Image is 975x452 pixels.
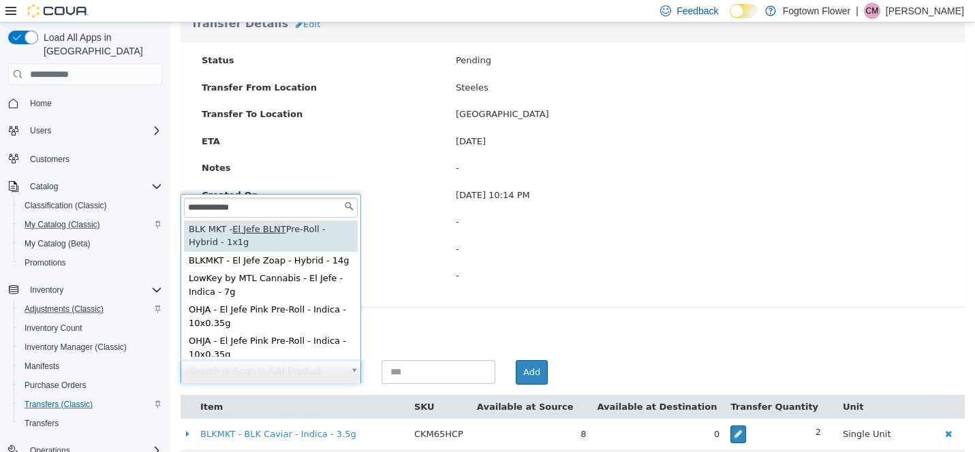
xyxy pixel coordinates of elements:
[19,358,162,374] span: Manifests
[30,285,63,295] span: Inventory
[19,377,162,393] span: Purchase Orders
[25,282,69,298] button: Inventory
[3,280,168,300] button: Inventory
[19,301,162,317] span: Adjustments (Classic)
[25,123,57,139] button: Users
[14,376,168,395] button: Purchase Orders
[14,198,187,229] div: BLK MKT - Pre-Roll - Hybrid - 1x1g
[19,320,88,336] a: Inventory Count
[25,219,100,230] span: My Catalog (Classic)
[30,154,69,165] span: Customers
[25,361,59,372] span: Manifests
[19,216,162,233] span: My Catalog (Classic)
[19,255,162,271] span: Promotions
[25,200,107,211] span: Classification (Classic)
[19,415,162,432] span: Transfers
[864,3,880,19] div: Cameron McCrae
[3,121,168,140] button: Users
[19,236,96,252] a: My Catalog (Beta)
[27,4,89,18] img: Cova
[25,123,162,139] span: Users
[14,234,168,253] button: My Catalog (Beta)
[25,304,104,314] span: Adjustments (Classic)
[677,4,718,18] span: Feedback
[19,377,92,393] a: Purchase Orders
[25,150,162,167] span: Customers
[25,178,162,195] span: Catalog
[25,257,66,268] span: Promotions
[19,358,65,374] a: Manifests
[14,310,187,341] div: OHJA - El Jefe Pink Pre-Roll - Indica - 10x0.35g
[62,201,115,212] span: El Jefe BLNT
[19,415,64,432] a: Transfers
[783,3,851,19] p: Fogtown Flower
[14,395,168,414] button: Transfers (Classic)
[25,178,63,195] button: Catalog
[14,300,168,319] button: Adjustments (Classic)
[25,323,82,334] span: Inventory Count
[14,414,168,433] button: Transfers
[25,342,127,353] span: Inventory Manager (Classic)
[25,95,57,112] a: Home
[14,253,168,272] button: Promotions
[14,247,187,278] div: LowKey by MTL Cannabis - El Jefe - Indica - 7g
[25,418,59,429] span: Transfers
[38,31,162,58] span: Load All Apps in [GEOGRAPHIC_DATA]
[30,181,58,192] span: Catalog
[14,229,187,248] div: BLKMKT - El Jefe Zoap - Hybrid - 14g
[14,357,168,376] button: Manifests
[19,339,132,355] a: Inventory Manager (Classic)
[14,278,187,310] div: OHJA - El Jefe Pink Pre-Roll - Indica - 10x0.35g
[25,95,162,112] span: Home
[25,399,93,410] span: Transfers (Classic)
[19,236,162,252] span: My Catalog (Beta)
[3,177,168,196] button: Catalog
[25,151,75,167] a: Customers
[19,396,98,413] a: Transfers (Classic)
[14,319,168,338] button: Inventory Count
[730,4,758,18] input: Dark Mode
[25,238,91,249] span: My Catalog (Beta)
[19,301,109,317] a: Adjustments (Classic)
[19,339,162,355] span: Inventory Manager (Classic)
[19,197,162,214] span: Classification (Classic)
[19,216,106,233] a: My Catalog (Classic)
[19,197,112,214] a: Classification (Classic)
[14,196,168,215] button: Classification (Classic)
[30,98,52,109] span: Home
[25,380,87,391] span: Purchase Orders
[25,282,162,298] span: Inventory
[886,3,964,19] p: [PERSON_NAME]
[3,93,168,113] button: Home
[19,396,162,413] span: Transfers (Classic)
[14,338,168,357] button: Inventory Manager (Classic)
[30,125,51,136] span: Users
[856,3,858,19] p: |
[866,3,879,19] span: CM
[3,148,168,168] button: Customers
[19,255,72,271] a: Promotions
[14,215,168,234] button: My Catalog (Classic)
[19,320,162,336] span: Inventory Count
